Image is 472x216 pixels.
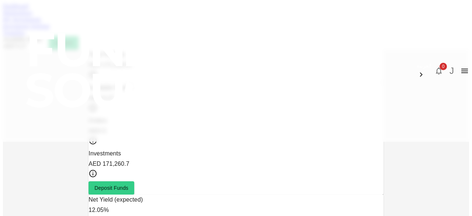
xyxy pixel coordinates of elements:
[446,65,457,76] button: J
[88,196,143,203] span: Net Yield (expected)
[417,63,431,69] span: العربية
[88,150,121,157] span: Investments
[88,181,134,195] button: Deposit Funds
[88,159,383,169] div: AED 171,260.7
[431,64,446,78] button: 0
[440,63,447,70] span: 0
[88,205,383,215] div: 12.05%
